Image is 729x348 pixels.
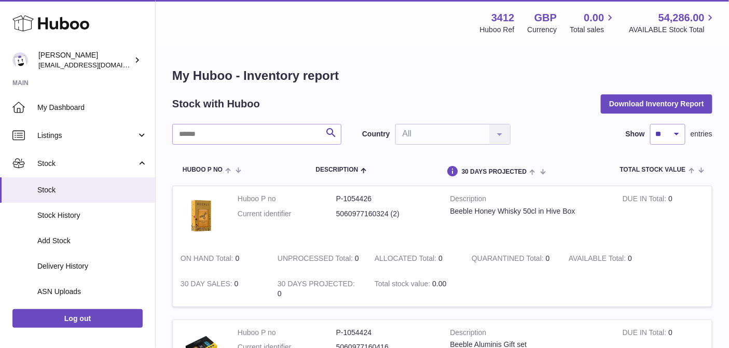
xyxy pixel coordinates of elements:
span: AVAILABLE Stock Total [629,25,717,35]
span: Description [315,166,358,173]
span: Stock [37,159,136,169]
strong: ALLOCATED Total [375,254,438,265]
strong: Description [450,328,607,340]
strong: 30 DAYS PROJECTED [278,280,355,290]
div: [PERSON_NAME] [38,50,132,70]
img: product image [181,194,222,235]
strong: DUE IN Total [623,194,668,205]
dt: Huboo P no [238,194,336,204]
strong: QUARANTINED Total [472,254,546,265]
dd: P-1054424 [336,328,435,338]
span: Total stock value [620,166,686,173]
td: 0 [173,246,270,271]
button: Download Inventory Report [601,94,712,113]
span: 54,286.00 [658,11,705,25]
a: 54,286.00 AVAILABLE Stock Total [629,11,717,35]
dd: P-1054426 [336,194,435,204]
img: info@beeble.buzz [12,52,28,68]
strong: AVAILABLE Total [569,254,628,265]
h2: Stock with Huboo [172,97,260,111]
span: ASN Uploads [37,287,147,297]
strong: 3412 [491,11,515,25]
dt: Huboo P no [238,328,336,338]
span: Huboo P no [183,166,223,173]
div: Beeble Honey Whisky 50cl in Hive Box [450,206,607,216]
span: Listings [37,131,136,141]
dt: Current identifier [238,209,336,219]
span: Stock History [37,211,147,220]
dd: 5060977160324 (2) [336,209,435,219]
span: 0 [546,254,550,262]
h1: My Huboo - Inventory report [172,67,712,84]
td: 0 [270,271,367,307]
strong: Total stock value [375,280,432,290]
span: entries [691,129,712,139]
span: 0.00 [432,280,446,288]
strong: ON HAND Total [181,254,236,265]
td: 0 [270,246,367,271]
span: Add Stock [37,236,147,246]
strong: UNPROCESSED Total [278,254,355,265]
td: 0 [615,186,712,246]
strong: 30 DAY SALES [181,280,235,290]
span: [EMAIL_ADDRESS][DOMAIN_NAME] [38,61,153,69]
span: Delivery History [37,261,147,271]
div: Huboo Ref [480,25,515,35]
strong: GBP [534,11,557,25]
strong: DUE IN Total [623,328,668,339]
label: Country [362,129,390,139]
span: 0.00 [584,11,604,25]
td: 0 [173,271,270,307]
td: 0 [561,246,658,271]
span: Stock [37,185,147,195]
span: My Dashboard [37,103,147,113]
td: 0 [367,246,464,271]
div: Currency [528,25,557,35]
span: 30 DAYS PROJECTED [462,169,527,175]
a: 0.00 Total sales [570,11,616,35]
strong: Description [450,194,607,206]
a: Log out [12,309,143,328]
label: Show [626,129,645,139]
span: Total sales [570,25,616,35]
